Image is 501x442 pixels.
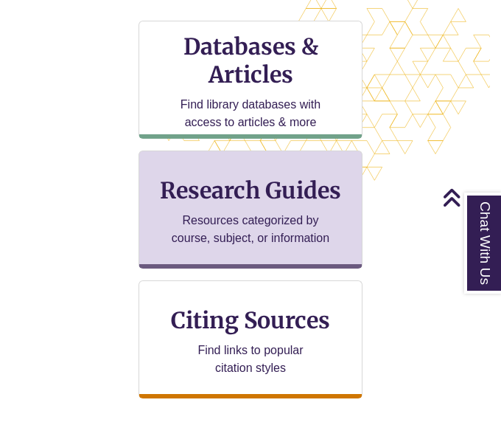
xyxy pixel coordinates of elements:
[151,32,350,89] h3: Databases & Articles
[171,96,330,131] p: Find library databases with access to articles & more
[442,187,497,207] a: Back to Top
[139,280,362,398] a: Citing Sources Find links to popular citation styles
[139,21,362,139] a: Databases & Articles Find library databases with access to articles & more
[151,176,350,204] h3: Research Guides
[161,306,340,334] h3: Citing Sources
[179,342,323,377] p: Find links to popular citation styles
[139,151,362,269] a: Research Guides Resources categorized by course, subject, or information
[171,212,330,247] p: Resources categorized by course, subject, or information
